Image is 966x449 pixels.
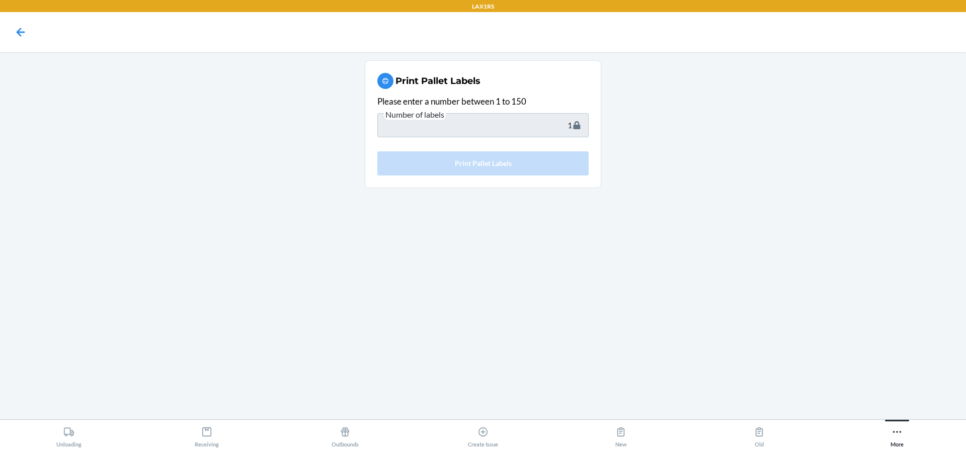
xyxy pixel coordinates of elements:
button: Outbounds [276,420,414,447]
span: Number of labels [384,110,446,120]
button: Print Pallet Labels [377,151,589,175]
button: Old [690,420,828,447]
p: LAX1RS [472,2,494,11]
div: Outbounds [332,422,359,447]
input: Number of labels [377,113,589,137]
button: Receiving [138,420,276,447]
button: Create Issue [414,420,552,447]
div: Create Issue [468,422,498,447]
div: Receiving [195,422,219,447]
h2: Print Pallet Labels [395,74,480,87]
div: Unloading [56,422,82,447]
button: New [552,420,690,447]
div: Old [754,422,765,447]
div: More [891,422,904,447]
div: New [615,422,627,447]
div: Please enter a number between 1 to 150 [377,95,589,108]
button: More [828,420,966,447]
